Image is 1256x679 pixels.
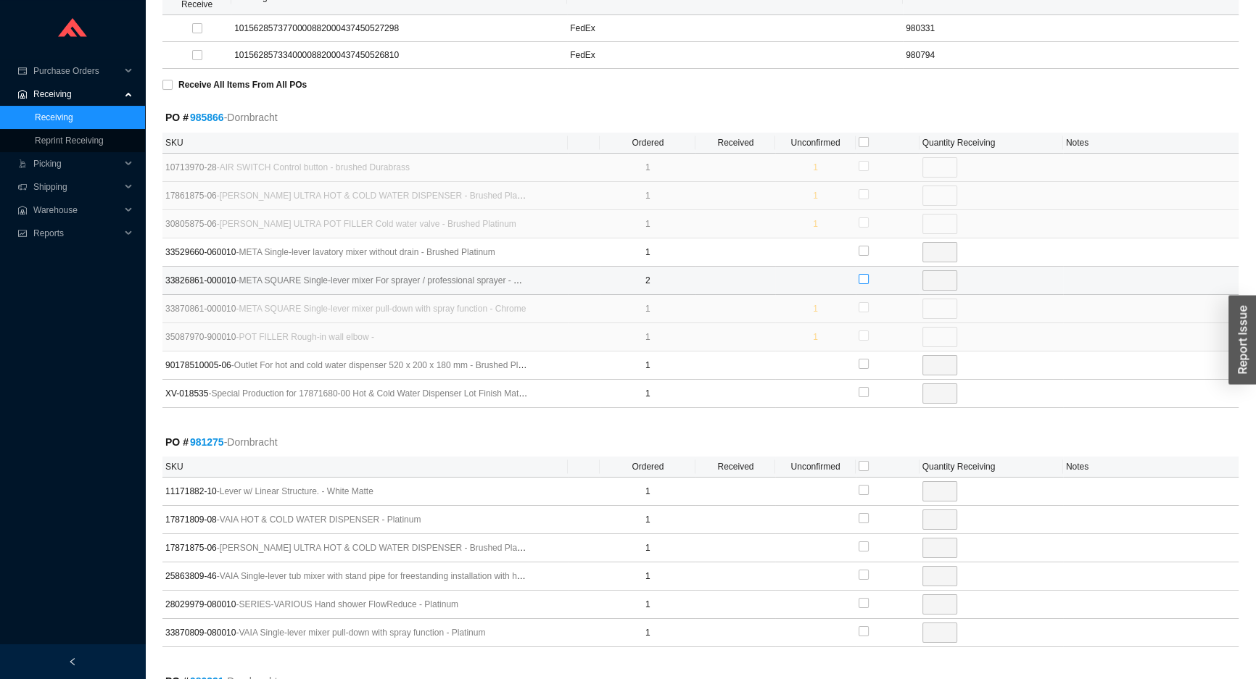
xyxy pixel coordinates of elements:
th: Quantity Receiving [920,133,1063,154]
th: Unconfirmed [775,457,855,478]
td: 1015628573770000882000437450527298 [231,15,567,42]
td: FedEx [567,42,903,69]
th: SKU [162,457,568,478]
span: 17871809-08 [165,512,528,527]
span: 90178510005-06 [165,358,528,372]
span: - Dornbracht [224,109,278,126]
td: 1 [600,534,695,562]
td: 1 [600,562,695,591]
span: - Special Production for 17871680-00 Hot & Cold Water Dispenser Lot Finish Matte Black -33 [208,388,564,399]
th: Notes [1063,133,1239,154]
span: - Outlet For hot and cold water dispenser 520 x 200 x 180 mm - Brushed Platinum [231,360,545,370]
span: - [PERSON_NAME] ULTRA HOT & COLD WATER DISPENSER - Brushed Platinum [217,543,539,553]
strong: PO # [165,112,224,123]
span: 11171882-10 [165,484,528,499]
td: 1 [600,478,695,506]
span: - Lever w/ Linear Structure. - White Matte [217,486,373,496]
th: Quantity Receiving [920,457,1063,478]
a: 985866 [190,112,224,123]
span: 17871875-06 [165,541,528,555]
td: 1 [600,238,695,267]
td: 1 [600,380,695,408]
th: Received [695,457,775,478]
td: 1 [600,506,695,534]
span: Shipping [33,175,120,199]
th: Ordered [600,133,695,154]
th: Notes [1063,457,1239,478]
th: Ordered [600,457,695,478]
td: 1 [600,591,695,619]
th: Received [695,133,775,154]
span: 33870809-080010 [165,625,528,640]
td: 1 [600,351,695,380]
span: Picking [33,152,120,175]
span: 33826861-000010 [165,273,528,288]
span: - VAIA HOT & COLD WATER DISPENSER - Platinum [217,515,421,525]
td: FedEx [567,15,903,42]
td: 980794 [903,42,1239,69]
th: SKU [162,133,568,154]
span: Reports [33,222,120,245]
span: - Dornbracht [224,434,278,451]
span: - SERIES-VARIOUS Hand shower FlowReduce - Platinum [236,599,458,609]
span: fund [17,229,28,238]
strong: Receive All Items From All POs [178,80,307,90]
td: 980331 [903,15,1239,42]
td: 1 [600,619,695,647]
span: 33529660-060010 [165,245,528,259]
span: 28029979-080010 [165,597,528,612]
strong: PO # [165,436,224,448]
td: 2 [600,267,695,295]
span: credit-card [17,67,28,75]
span: Warehouse [33,199,120,222]
span: - META SQUARE Single-lever mixer For sprayer / professional sprayer - Chrome [236,275,544,286]
span: - META Single-lever lavatory mixer without drain - Brushed Platinum [236,247,495,257]
a: 981275 [190,436,224,448]
span: left [68,657,77,666]
span: XV-018535 [165,386,528,401]
span: 25863809-46 [165,569,528,583]
a: Receiving [35,112,73,122]
th: Unconfirmed [775,133,855,154]
a: Reprint Receiving [35,136,104,146]
span: - VAIA Single-lever tub mixer with stand pipe for freestanding installation with hand shower set ... [217,571,711,581]
span: Purchase Orders [33,59,120,83]
span: Receiving [33,83,120,106]
span: - VAIA Single-lever mixer pull-down with spray function - Platinum [236,628,485,638]
td: 1015628573340000882000437450526810 [231,42,567,69]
